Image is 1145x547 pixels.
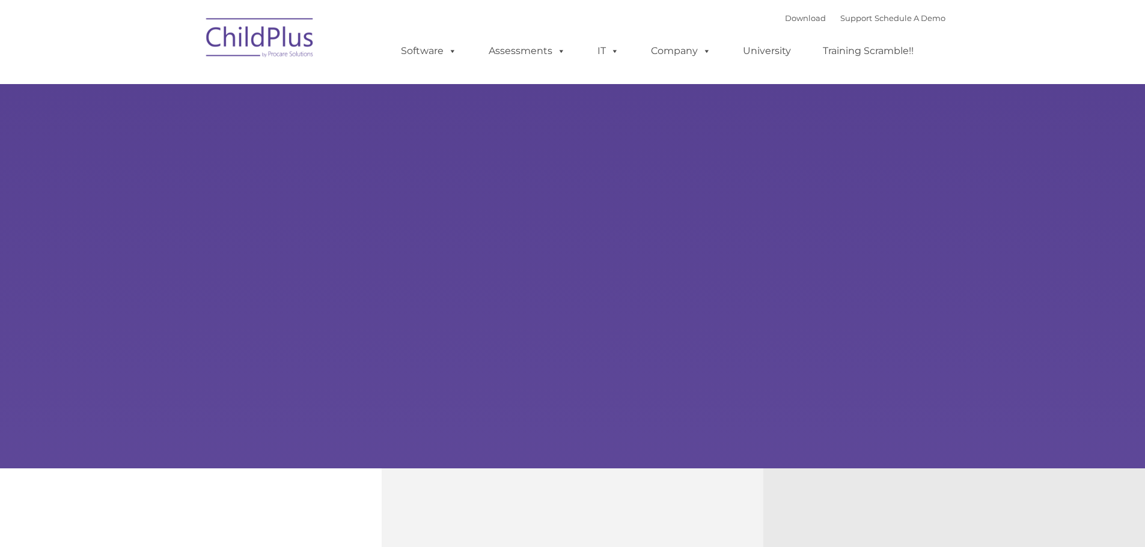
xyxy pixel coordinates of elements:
[840,13,872,23] a: Support
[585,39,631,63] a: IT
[785,13,826,23] a: Download
[731,39,803,63] a: University
[785,13,945,23] font: |
[875,13,945,23] a: Schedule A Demo
[639,39,723,63] a: Company
[811,39,926,63] a: Training Scramble!!
[389,39,469,63] a: Software
[200,10,320,70] img: ChildPlus by Procare Solutions
[477,39,578,63] a: Assessments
